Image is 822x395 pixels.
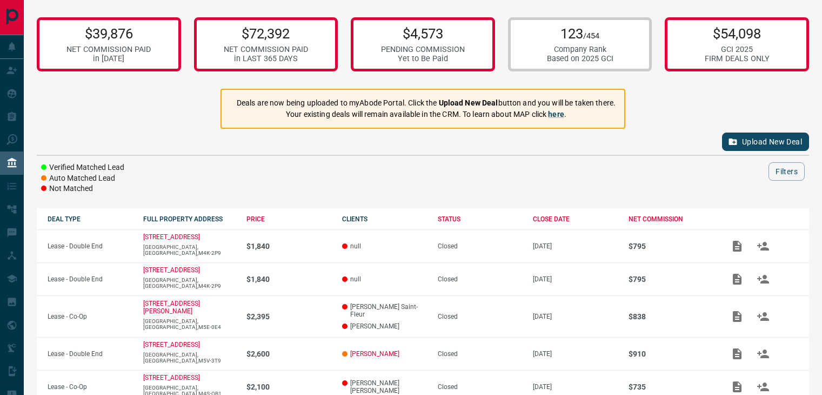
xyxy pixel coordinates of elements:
p: [GEOGRAPHIC_DATA],[GEOGRAPHIC_DATA],M4K-2P9 [143,244,236,256]
p: Lease - Double End [48,275,132,283]
div: NET COMMISSION [629,215,713,223]
p: [PERSON_NAME] [342,322,427,330]
div: DEAL TYPE [48,215,132,223]
div: NET COMMISSION PAID [224,45,308,54]
li: Not Matched [41,183,124,194]
div: NET COMMISSION PAID [66,45,151,54]
div: CLIENTS [342,215,427,223]
div: STATUS [438,215,523,223]
div: Closed [438,275,523,283]
p: [DATE] [533,242,618,250]
p: 123 [547,25,613,42]
p: $910 [629,350,713,358]
p: Lease - Double End [48,242,132,250]
span: Match Clients [750,350,776,357]
div: CLOSE DATE [533,215,618,223]
p: [GEOGRAPHIC_DATA],[GEOGRAPHIC_DATA],M5E-0E4 [143,318,236,330]
p: Lease - Co-Op [48,313,132,320]
a: [STREET_ADDRESS] [143,341,200,348]
div: in [DATE] [66,54,151,63]
div: PRICE [246,215,331,223]
p: $735 [629,383,713,391]
p: $795 [629,275,713,284]
span: Match Clients [750,275,776,282]
a: [STREET_ADDRESS] [143,374,200,381]
p: $838 [629,312,713,321]
div: Closed [438,383,523,391]
span: Add / View Documents [724,312,750,320]
span: Add / View Documents [724,275,750,282]
span: /454 [583,31,599,41]
p: Lease - Co-Op [48,383,132,391]
a: [PERSON_NAME] [350,350,399,358]
p: [DATE] [533,383,618,391]
div: in LAST 365 DAYS [224,54,308,63]
p: null [342,275,427,283]
p: $39,876 [66,25,151,42]
a: [STREET_ADDRESS] [143,233,200,241]
span: Add / View Documents [724,242,750,249]
p: $1,840 [246,242,331,251]
p: [DATE] [533,350,618,358]
span: Match Clients [750,242,776,249]
p: $2,100 [246,383,331,391]
p: $72,392 [224,25,308,42]
span: Match Clients [750,383,776,390]
p: null [342,242,427,250]
p: $795 [629,242,713,251]
div: Closed [438,242,523,250]
p: Lease - Double End [48,350,132,358]
div: Company Rank [547,45,613,54]
button: Filters [768,162,805,181]
p: [GEOGRAPHIC_DATA],[GEOGRAPHIC_DATA],M5V-3T9 [143,352,236,364]
li: Verified Matched Lead [41,162,124,173]
div: Closed [438,313,523,320]
span: Add / View Documents [724,350,750,357]
a: [STREET_ADDRESS][PERSON_NAME] [143,300,200,315]
button: Upload New Deal [722,133,809,151]
a: here [548,110,564,119]
p: Deals are now being uploaded to myAbode Portal. Click the button and you will be taken there. [237,97,616,109]
strong: Upload New Deal [439,98,498,107]
p: $4,573 [381,25,465,42]
div: GCI 2025 [705,45,770,54]
p: $1,840 [246,275,331,284]
div: Based on 2025 GCI [547,54,613,63]
div: Closed [438,350,523,358]
div: FULL PROPERTY ADDRESS [143,215,236,223]
p: [DATE] [533,313,618,320]
div: Yet to Be Paid [381,54,465,63]
p: [DATE] [533,275,618,283]
p: [PERSON_NAME] Saint-Fleur [342,303,427,318]
div: FIRM DEALS ONLY [705,54,770,63]
p: $2,395 [246,312,331,321]
p: [GEOGRAPHIC_DATA],[GEOGRAPHIC_DATA],M4K-2P9 [143,277,236,289]
li: Auto Matched Lead [41,173,124,184]
p: $54,098 [705,25,770,42]
span: Match Clients [750,312,776,320]
a: [STREET_ADDRESS] [143,266,200,274]
div: PENDING COMMISSION [381,45,465,54]
span: Add / View Documents [724,383,750,390]
p: $2,600 [246,350,331,358]
p: [PERSON_NAME] [PERSON_NAME] [342,379,427,394]
p: Your existing deals will remain available in the CRM. To learn about MAP click . [237,109,616,120]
